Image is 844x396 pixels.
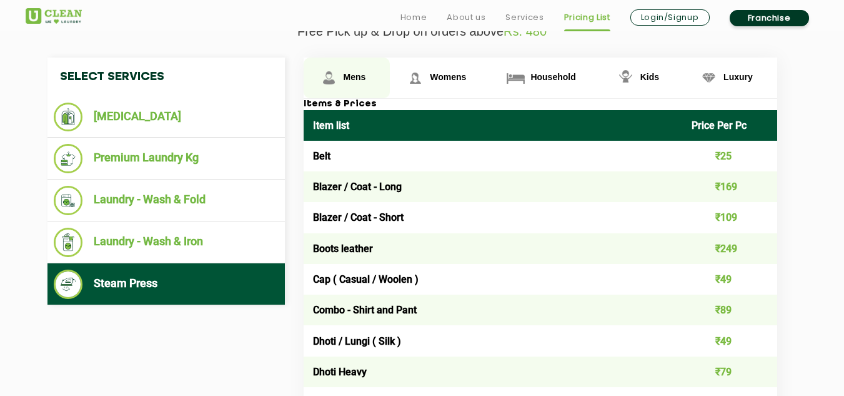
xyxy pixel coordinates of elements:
td: Cap ( Casual / Woolen ) [304,264,683,295]
p: Free Pick up & Drop on orders above [26,24,819,39]
li: Premium Laundry Kg [54,144,279,173]
img: Premium Laundry Kg [54,144,83,173]
td: Blazer / Coat - Long [304,171,683,202]
th: Price Per Pc [682,110,777,141]
img: Household [505,67,527,89]
td: Dhoti / Lungi ( Silk ) [304,325,683,356]
td: ₹169 [682,171,777,202]
td: Blazer / Coat - Short [304,202,683,233]
th: Item list [304,110,683,141]
a: Franchise [730,10,809,26]
td: ₹89 [682,295,777,325]
li: [MEDICAL_DATA] [54,103,279,131]
td: ₹249 [682,233,777,264]
td: ₹25 [682,141,777,171]
a: Home [400,10,427,25]
span: Luxury [723,72,753,82]
a: Login/Signup [630,9,710,26]
td: Dhoti Heavy [304,357,683,387]
img: Laundry - Wash & Fold [54,186,83,215]
img: Womens [404,67,426,89]
span: Household [530,72,575,82]
td: ₹49 [682,325,777,356]
td: Belt [304,141,683,171]
li: Laundry - Wash & Iron [54,228,279,257]
td: ₹49 [682,264,777,295]
img: Dry Cleaning [54,103,83,131]
h4: Select Services [47,58,285,96]
h3: Items & Prices [304,99,777,110]
td: Boots leather [304,233,683,264]
a: About us [447,10,485,25]
img: Luxury [698,67,720,89]
img: UClean Laundry and Dry Cleaning [26,8,82,24]
span: Mens [344,72,366,82]
img: Mens [318,67,340,89]
a: Services [505,10,544,25]
span: Kids [640,72,659,82]
span: Rs. 480 [504,24,547,38]
td: Combo - Shirt and Pant [304,295,683,325]
img: Steam Press [54,270,83,299]
span: Womens [430,72,466,82]
td: ₹79 [682,357,777,387]
li: Steam Press [54,270,279,299]
a: Pricing List [564,10,610,25]
img: Laundry - Wash & Iron [54,228,83,257]
img: Kids [615,67,637,89]
li: Laundry - Wash & Fold [54,186,279,215]
td: ₹109 [682,202,777,233]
